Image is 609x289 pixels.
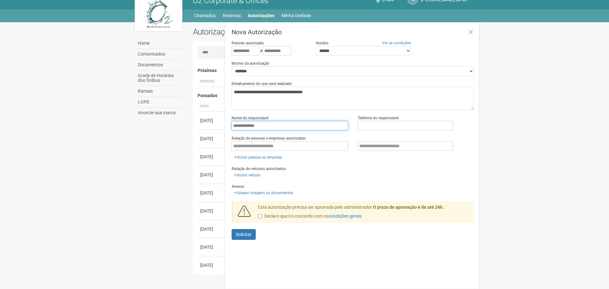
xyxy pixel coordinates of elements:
[200,226,224,232] div: [DATE]
[232,81,292,87] label: Detalhamento do que será realizado
[232,229,256,240] button: Solicitar
[194,11,216,20] a: Chamados
[316,40,328,46] label: Horário
[253,204,474,223] div: Esta autorização precisa ser aprovada pelo administrador.
[136,49,183,60] a: Comunicados
[136,60,183,70] a: Documentos
[232,172,262,179] a: Incluir veículo
[232,61,269,66] label: Motivo da autorização
[258,214,262,218] input: Declaro que li e concordo com oscondições gerais
[200,117,224,124] div: [DATE]
[328,213,362,219] a: condições gerais
[248,11,274,20] a: Autorizações
[198,76,226,87] th: Período
[236,232,252,237] span: Solicitar
[136,86,183,97] a: Ramais
[136,97,183,108] a: LGPD
[198,101,226,112] th: Data
[136,38,183,49] a: Home
[136,108,183,118] a: Anuncie sua marca
[198,68,470,73] h4: Próximas
[232,166,286,172] label: Relação de veículos autorizados
[232,29,474,35] h3: Nova Autorização
[232,115,268,121] label: Nome do responsável
[373,205,444,210] strong: O prazo de aprovação é de até 24h.
[136,70,183,86] a: Grade de Horários dos Ônibus
[281,11,311,20] a: Minha Unidade
[232,189,295,196] a: Anexar imagens ou documentos
[223,11,241,20] a: Reservas
[232,40,264,46] label: Período autorizado
[200,208,224,214] div: [DATE]
[232,135,306,141] label: Relação de pessoas e empresas autorizadas
[200,172,224,178] div: [DATE]
[200,135,224,142] div: [DATE]
[193,27,329,36] h2: Autorizações
[258,213,362,220] label: Declaro que li e concordo com os
[232,154,284,161] a: Incluir pessoa ou empresa
[382,41,411,45] a: Ver as condições
[200,154,224,160] div: [DATE]
[200,190,224,196] div: [DATE]
[232,46,306,56] div: a
[232,184,244,189] label: Anexos
[200,244,224,250] div: [DATE]
[358,115,399,121] label: Telefone do responsável
[200,262,224,268] div: [DATE]
[198,93,470,98] h4: Passadas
